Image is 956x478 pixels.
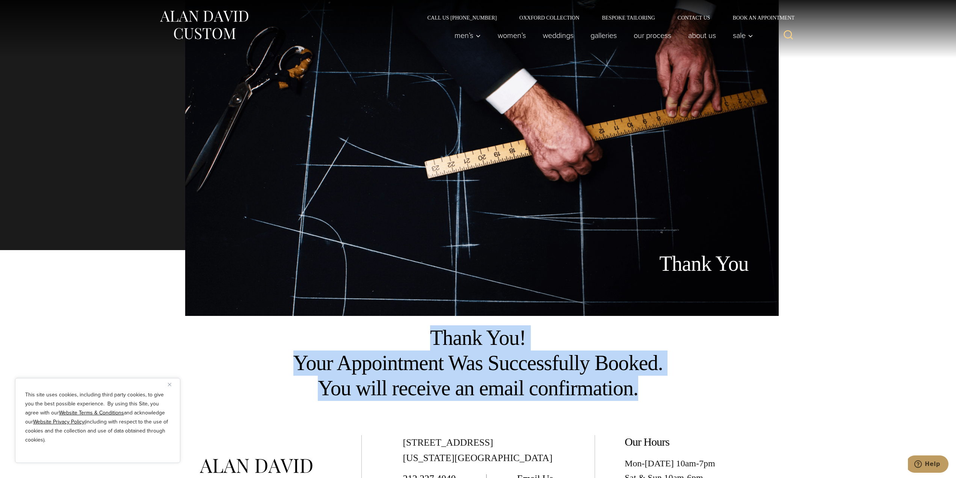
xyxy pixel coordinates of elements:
a: Bespoke Tailoring [591,15,666,20]
a: Our Process [625,28,680,43]
a: Oxxford Collection [508,15,591,20]
a: Galleries [582,28,625,43]
button: Sale sub menu toggle [724,28,757,43]
a: Book an Appointment [721,15,797,20]
p: This site uses cookies, including third party cookies, to give you the best possible experience. ... [25,390,170,445]
iframe: Opens a widget where you can chat to one of our agents [908,455,948,474]
h1: Thank You [581,251,749,276]
img: Alan David Custom [159,8,249,42]
nav: Secondary Navigation [416,15,797,20]
img: Close [168,383,171,386]
a: Contact Us [666,15,722,20]
a: About Us [680,28,724,43]
a: Women’s [489,28,534,43]
a: Website Privacy Policy [33,418,85,426]
nav: Primary Navigation [446,28,757,43]
button: Close [168,380,177,389]
button: Men’s sub menu toggle [446,28,489,43]
h2: Our Hours [625,435,775,449]
a: weddings [534,28,582,43]
div: [STREET_ADDRESS] [US_STATE][GEOGRAPHIC_DATA] [403,435,553,466]
a: Call Us [PHONE_NUMBER] [416,15,508,20]
button: View Search Form [779,26,797,44]
h2: Thank You! Your Appointment Was Successfully Booked. You will receive an email confirmation. [9,325,947,401]
a: Website Terms & Conditions [59,409,124,417]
